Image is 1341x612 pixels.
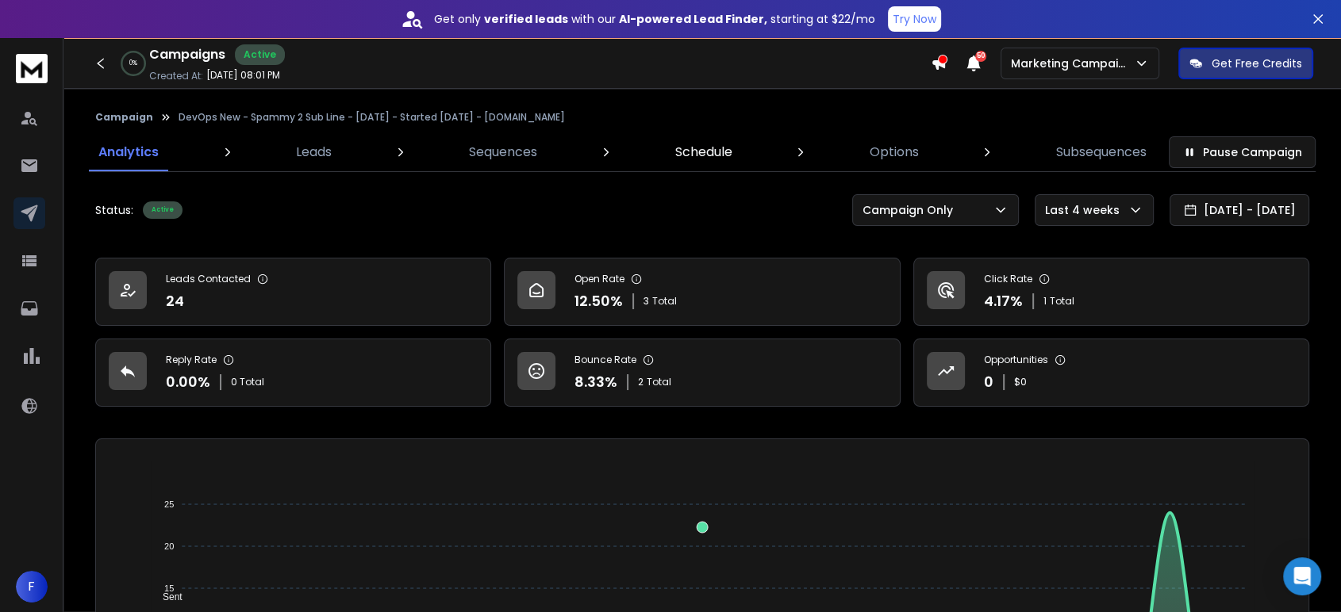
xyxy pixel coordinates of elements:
[1056,143,1147,162] p: Subsequences
[644,295,649,308] span: 3
[1045,202,1126,218] p: Last 4 weeks
[95,111,153,124] button: Campaign
[166,273,251,285] p: Leads Contacted
[95,339,491,407] a: Reply Rate0.00%0 Total
[149,45,225,64] h1: Campaigns
[164,583,174,593] tspan: 15
[888,6,941,32] button: Try Now
[504,258,900,326] a: Open Rate12.50%3Total
[652,295,677,308] span: Total
[984,273,1032,285] p: Click Rate
[164,499,174,509] tspan: 25
[893,11,936,27] p: Try Now
[16,571,48,602] button: F
[129,59,137,68] p: 0 %
[235,44,285,65] div: Active
[913,339,1309,407] a: Opportunities0$0
[1212,55,1302,71] p: Get Free Credits
[975,51,986,62] span: 50
[619,11,767,27] strong: AI-powered Lead Finder,
[164,541,174,551] tspan: 20
[504,339,900,407] a: Bounce Rate8.33%2Total
[95,258,491,326] a: Leads Contacted24
[89,133,168,171] a: Analytics
[98,143,159,162] p: Analytics
[231,376,264,388] p: 0 Total
[179,111,565,124] p: DevOps New - Spammy 2 Sub Line - [DATE] - Started [DATE] - [DOMAIN_NAME]
[469,143,537,162] p: Sequences
[1283,557,1321,595] div: Open Intercom Messenger
[913,258,1309,326] a: Click Rate4.17%1Total
[647,376,671,388] span: Total
[166,290,184,312] p: 24
[1178,48,1313,79] button: Get Free Credits
[434,11,875,27] p: Get only with our starting at $22/mo
[149,70,203,82] p: Created At:
[1050,295,1074,308] span: Total
[1014,376,1027,388] p: $ 0
[638,376,644,388] span: 2
[984,290,1023,312] p: 4.17 %
[95,202,133,218] p: Status:
[484,11,568,27] strong: verified leads
[1011,55,1134,71] p: Marketing Campaign
[166,354,217,366] p: Reply Rate
[574,273,624,285] p: Open Rate
[666,133,742,171] a: Schedule
[984,354,1048,366] p: Opportunities
[16,54,48,83] img: logo
[143,201,183,219] div: Active
[1043,295,1047,308] span: 1
[860,133,928,171] a: Options
[574,290,623,312] p: 12.50 %
[206,69,280,82] p: [DATE] 08:01 PM
[459,133,547,171] a: Sequences
[166,371,210,393] p: 0.00 %
[1169,136,1316,168] button: Pause Campaign
[675,143,732,162] p: Schedule
[870,143,919,162] p: Options
[863,202,959,218] p: Campaign Only
[984,371,993,393] p: 0
[286,133,341,171] a: Leads
[574,371,617,393] p: 8.33 %
[1047,133,1156,171] a: Subsequences
[1170,194,1309,226] button: [DATE] - [DATE]
[574,354,636,366] p: Bounce Rate
[151,591,183,602] span: Sent
[296,143,332,162] p: Leads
